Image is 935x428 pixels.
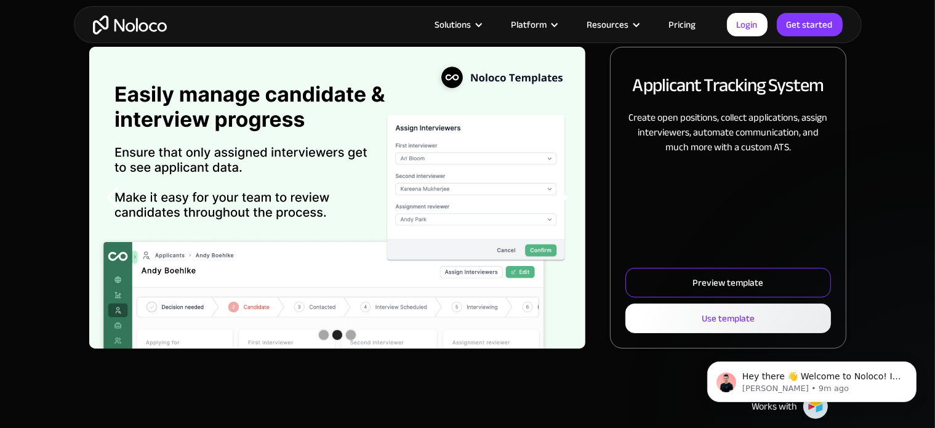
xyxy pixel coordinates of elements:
div: Solutions [420,17,496,33]
div: Show slide 1 of 3 [319,330,329,340]
div: carousel [89,47,586,349]
div: Resources [572,17,654,33]
h2: Applicant Tracking System [633,72,824,98]
a: Preview template [625,268,830,297]
div: Preview template [692,275,763,291]
a: home [93,15,167,34]
div: Resources [587,17,629,33]
a: Get started [777,13,843,36]
div: next slide [536,47,585,349]
a: Use template [625,304,830,333]
div: Show slide 2 of 3 [332,330,342,340]
iframe: Intercom notifications message [689,336,935,422]
div: 2 of 3 [89,47,585,349]
p: Create open positions, collect applications, assign interviewers, automate communication, and muc... [625,110,830,155]
div: Platform [512,17,547,33]
a: Pricing [654,17,712,33]
a: Login [727,13,768,36]
div: Show slide 3 of 3 [346,330,356,340]
div: Platform [496,17,572,33]
div: Solutions [435,17,472,33]
div: Use template [702,310,755,326]
div: previous slide [89,47,138,349]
